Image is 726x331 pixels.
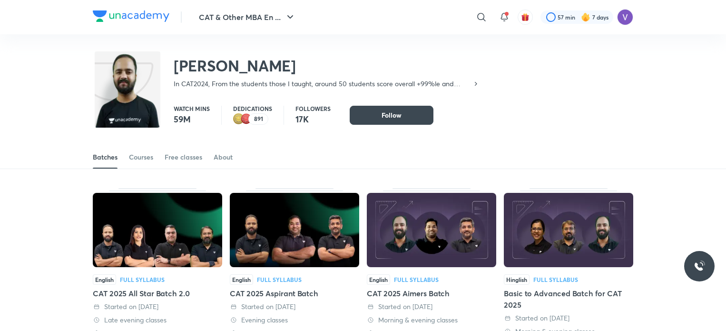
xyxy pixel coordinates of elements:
h2: [PERSON_NAME] [174,56,480,75]
p: Watch mins [174,106,210,111]
p: 59M [174,113,210,125]
div: CAT 2025 All Star Batch 2.0 [93,288,222,299]
div: Evening classes [230,315,359,325]
img: Thumbnail [504,193,633,267]
span: English [367,274,390,285]
div: Morning & evening classes [367,315,496,325]
button: Follow [350,106,433,125]
img: educator badge2 [233,113,245,125]
p: In CAT2024, From the students those I taught, around 50 students score overall +99%le and around ... [174,79,472,89]
div: About [214,152,233,162]
p: 891 [254,116,263,122]
div: Courses [129,152,153,162]
p: Followers [295,106,331,111]
span: Follow [382,110,402,120]
img: avatar [521,13,530,21]
div: CAT 2025 Aimers Batch [367,288,496,299]
div: Full Syllabus [394,277,439,282]
div: CAT 2025 Aspirant Batch [230,288,359,299]
span: English [230,274,253,285]
div: Free classes [165,152,202,162]
div: Started on 2 Dec 2024 [504,313,633,323]
img: streak [581,12,590,22]
a: Batches [93,146,118,169]
div: Batches [93,152,118,162]
img: ttu [694,261,705,272]
img: Vatsal Kanodia [617,9,633,25]
p: Dedications [233,106,272,111]
div: Full Syllabus [533,277,578,282]
img: class [95,53,160,131]
a: Free classes [165,146,202,169]
div: Full Syllabus [257,277,302,282]
img: Thumbnail [93,193,222,267]
div: Basic to Advanced Batch for CAT 2025 [504,288,633,311]
img: educator badge1 [241,113,252,125]
div: Full Syllabus [120,277,165,282]
img: Thumbnail [367,193,496,267]
a: Courses [129,146,153,169]
span: Hinglish [504,274,530,285]
img: Thumbnail [230,193,359,267]
a: About [214,146,233,169]
div: Started on 29 Dec 2024 [367,302,496,311]
div: Late evening classes [93,315,222,325]
button: CAT & Other MBA En ... [193,8,302,27]
p: 17K [295,113,331,125]
img: Company Logo [93,10,169,22]
span: English [93,274,116,285]
a: Company Logo [93,10,169,24]
div: Started on 2 Jan 2025 [230,302,359,311]
div: Started on 30 Jan 2025 [93,302,222,311]
button: avatar [518,10,533,25]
